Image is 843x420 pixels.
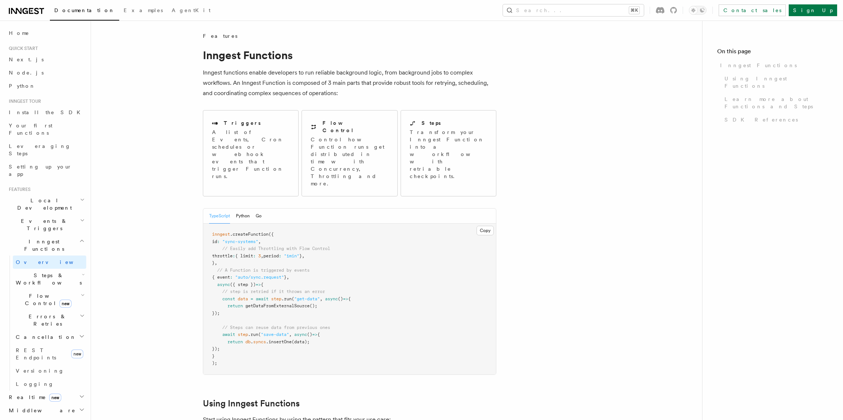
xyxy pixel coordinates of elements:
span: : [230,275,233,280]
span: => [343,296,348,301]
span: Documentation [54,7,115,13]
span: . [251,339,253,344]
span: } [299,253,302,258]
a: Inngest Functions [717,59,828,72]
span: return [227,339,243,344]
a: Home [6,26,86,40]
span: } [212,260,215,265]
a: Logging [13,377,86,391]
span: data [238,296,248,301]
span: , [320,296,322,301]
a: Examples [119,2,167,20]
span: // step is retried if it throws an error [222,289,325,294]
a: AgentKit [167,2,215,20]
span: // Steps can reuse data from previous ones [222,325,330,330]
p: Transform your Inngest Function into a workflow with retriable checkpoints. [410,128,488,180]
button: Toggle dark mode [689,6,707,15]
span: : [217,239,220,244]
a: Versioning [13,364,86,377]
span: Home [9,29,29,37]
span: async [217,282,230,287]
span: new [49,394,61,402]
span: .createFunction [230,232,269,237]
span: Logging [16,381,54,387]
span: = [251,296,253,301]
span: { limit [235,253,253,258]
span: Inngest Functions [6,238,79,253]
span: inngest [212,232,230,237]
span: { [348,296,351,301]
button: Search...⌘K [503,4,644,16]
span: Your first Functions [9,123,52,136]
button: Go [256,209,262,224]
a: Install the SDK [6,106,86,119]
span: () [338,296,343,301]
a: SDK References [722,113,828,126]
span: 3 [258,253,261,258]
span: , [258,239,261,244]
h2: Triggers [224,119,261,127]
span: ); [212,361,217,366]
span: Events & Triggers [6,217,80,232]
span: Inngest Functions [720,62,797,69]
button: Realtimenew [6,391,86,404]
span: ({ [269,232,274,237]
span: Cancellation [13,333,76,341]
a: Setting up your app [6,160,86,181]
span: , [289,332,292,337]
span: (data); [292,339,310,344]
a: Sign Up [789,4,837,16]
span: Install the SDK [9,109,85,115]
a: Overview [13,256,86,269]
span: // Easily add Throttling with Flow Control [222,246,330,251]
span: step [238,332,248,337]
span: , [261,253,263,258]
button: Middleware [6,404,86,417]
span: Leveraging Steps [9,143,71,156]
button: Events & Triggers [6,214,86,235]
span: } [284,275,287,280]
span: .insertOne [266,339,292,344]
button: Copy [477,226,494,235]
span: : [253,253,256,258]
a: Flow ControlControl how Function runs get distributed in time with Concurrency, Throttling and more. [302,110,397,196]
span: "save-data" [261,332,289,337]
span: Quick start [6,46,38,51]
span: , [302,253,304,258]
button: TypeScript [209,209,230,224]
span: }); [212,311,220,316]
span: "sync-systems" [222,239,258,244]
span: Setting up your app [9,164,72,177]
span: const [222,296,235,301]
span: (); [310,303,317,308]
span: Features [6,187,30,192]
a: StepsTransform your Inngest Function into a workflow with retriable checkpoints. [401,110,496,196]
a: Documentation [50,2,119,21]
span: Python [9,83,36,89]
span: Next.js [9,57,44,62]
span: => [312,332,317,337]
a: Next.js [6,53,86,66]
a: Using Inngest Functions [722,72,828,93]
span: ( [292,296,294,301]
button: Local Development [6,194,86,214]
button: Errors & Retries [13,310,86,330]
span: ( [258,332,261,337]
span: await [222,332,235,337]
span: SDK References [725,116,798,123]
span: REST Endpoints [16,347,56,361]
span: , [287,275,289,280]
span: new [59,300,72,308]
span: Realtime [6,394,61,401]
span: Versioning [16,368,64,374]
h4: On this page [717,47,828,59]
span: Using Inngest Functions [725,75,828,90]
span: { [317,332,320,337]
span: AgentKit [172,7,211,13]
span: Errors & Retries [13,313,80,327]
span: Steps & Workflows [13,272,82,286]
span: Features [203,32,237,40]
span: .run [248,332,258,337]
span: Node.js [9,70,44,76]
button: Inngest Functions [6,235,86,256]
